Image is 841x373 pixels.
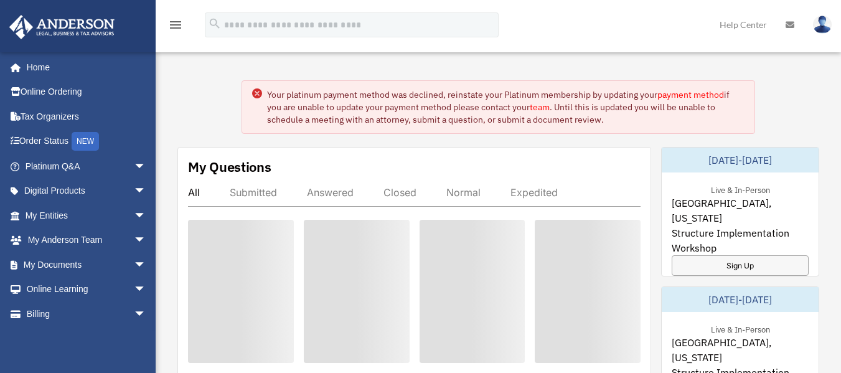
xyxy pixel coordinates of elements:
[9,154,165,179] a: Platinum Q&Aarrow_drop_down
[267,88,745,126] div: Your platinum payment method was declined, reinstate your Platinum membership by updating your if...
[188,158,271,176] div: My Questions
[662,287,819,312] div: [DATE]-[DATE]
[134,154,159,179] span: arrow_drop_down
[9,326,165,351] a: Events Calendar
[208,17,222,31] i: search
[672,196,809,225] span: [GEOGRAPHIC_DATA], [US_STATE]
[9,252,165,277] a: My Documentsarrow_drop_down
[168,22,183,32] a: menu
[657,89,724,100] a: payment method
[9,301,165,326] a: Billingarrow_drop_down
[134,252,159,278] span: arrow_drop_down
[9,55,159,80] a: Home
[383,186,416,199] div: Closed
[9,228,165,253] a: My Anderson Teamarrow_drop_down
[662,148,819,172] div: [DATE]-[DATE]
[168,17,183,32] i: menu
[510,186,558,199] div: Expedited
[813,16,832,34] img: User Pic
[230,186,277,199] div: Submitted
[672,225,809,255] span: Structure Implementation Workshop
[188,186,200,199] div: All
[446,186,481,199] div: Normal
[134,228,159,253] span: arrow_drop_down
[134,277,159,303] span: arrow_drop_down
[672,255,809,276] a: Sign Up
[672,335,809,365] span: [GEOGRAPHIC_DATA], [US_STATE]
[72,132,99,151] div: NEW
[701,182,780,196] div: Live & In-Person
[701,322,780,335] div: Live & In-Person
[9,80,165,105] a: Online Ordering
[9,129,165,154] a: Order StatusNEW
[9,179,165,204] a: Digital Productsarrow_drop_down
[530,102,550,113] a: team
[307,186,354,199] div: Answered
[134,203,159,229] span: arrow_drop_down
[134,179,159,204] span: arrow_drop_down
[9,203,165,228] a: My Entitiesarrow_drop_down
[9,104,165,129] a: Tax Organizers
[134,301,159,327] span: arrow_drop_down
[6,15,118,39] img: Anderson Advisors Platinum Portal
[9,277,165,302] a: Online Learningarrow_drop_down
